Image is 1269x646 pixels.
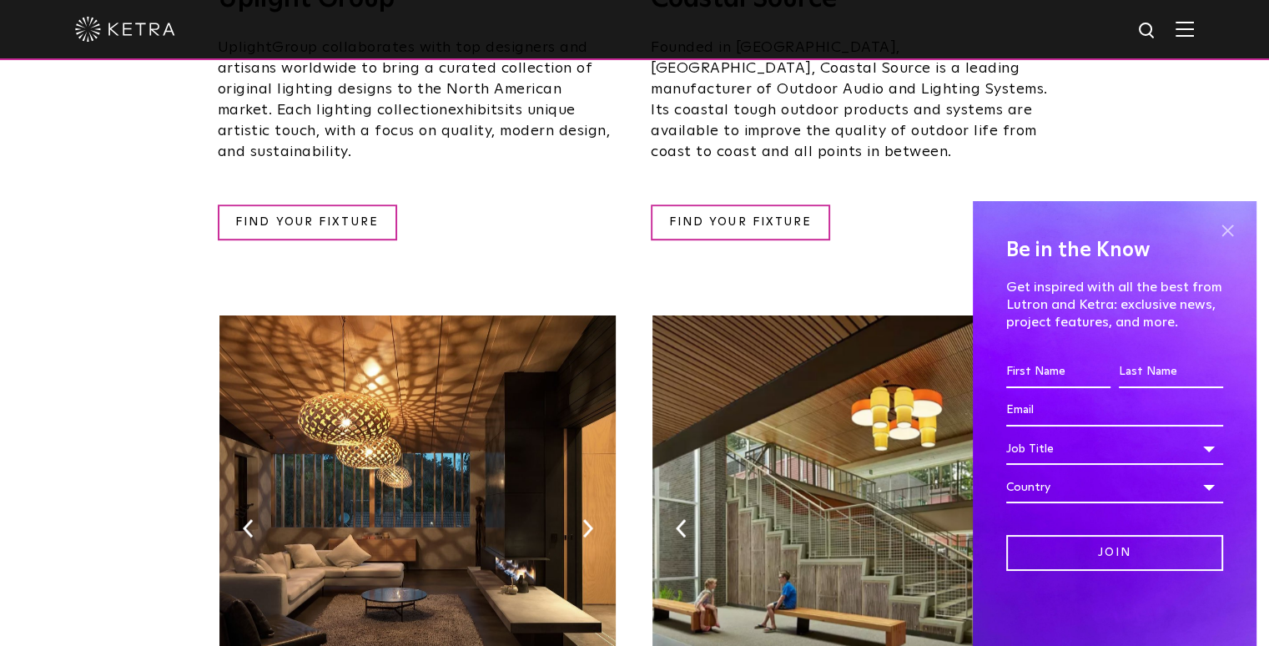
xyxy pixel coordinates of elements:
[218,204,397,240] a: FIND YOUR FIXTURE
[676,519,687,537] img: arrow-left-black.svg
[218,103,611,159] span: its unique artistic touch, with a focus on quality, modern design, and sustainability.
[1119,356,1223,388] input: Last Name
[1006,395,1223,426] input: Email
[1176,21,1194,37] img: Hamburger%20Nav.svg
[1006,433,1223,465] div: Job Title
[243,519,254,537] img: arrow-left-black.svg
[582,519,593,537] img: arrow-right-black.svg
[1006,535,1223,571] input: Join
[1006,279,1223,331] p: Get inspired with all the best from Lutron and Ketra: exclusive news, project features, and more.
[1006,235,1223,266] h4: Be in the Know
[448,103,505,118] span: exhibits
[651,204,830,240] a: FIND YOUR FIXTURE
[75,17,175,42] img: ketra-logo-2019-white
[1006,472,1223,503] div: Country
[1006,356,1110,388] input: First Name
[1137,21,1158,42] img: search icon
